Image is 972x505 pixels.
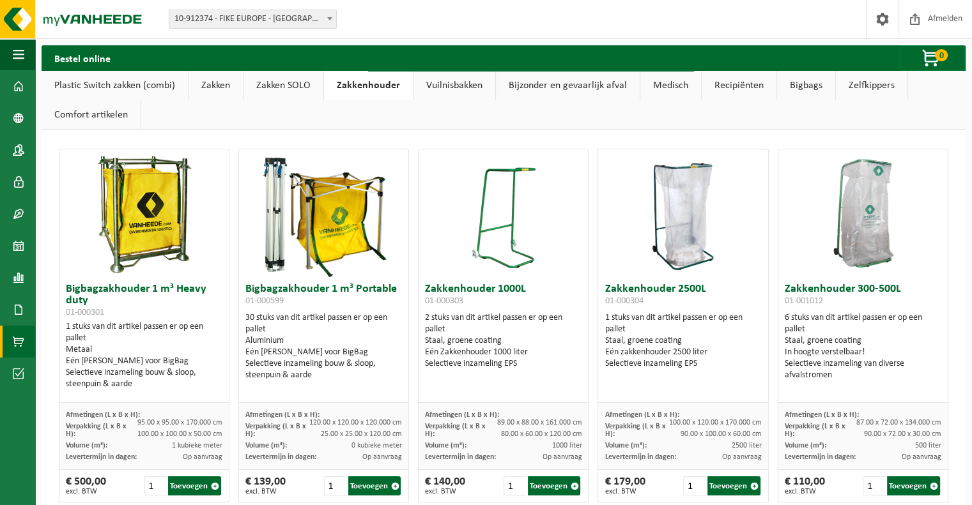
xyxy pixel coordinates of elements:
[605,335,761,347] div: Staal, groene coating
[542,453,582,461] span: Op aanvraag
[324,476,347,495] input: 1
[168,476,221,495] button: Toevoegen
[785,312,941,381] div: 6 stuks van dit artikel passen er op een pallet
[245,347,402,358] div: Eén [PERSON_NAME] voor BigBag
[605,347,761,358] div: Eén zakkenhouder 2500 liter
[425,296,463,306] span: 01-000303
[425,476,465,495] div: € 140,00
[496,71,640,100] a: Bijzonder en gevaarlijk afval
[245,453,316,461] span: Levertermijn in dagen:
[605,411,679,419] span: Afmetingen (L x B x H):
[66,476,106,495] div: € 500,00
[66,344,222,356] div: Metaal
[605,358,761,370] div: Selectieve inzameling EPS
[42,100,141,130] a: Comfort artikelen
[362,453,402,461] span: Op aanvraag
[605,476,645,495] div: € 179,00
[799,149,927,277] img: 01-001012
[66,356,222,367] div: Eén [PERSON_NAME] voor BigBag
[605,442,646,449] span: Volume (m³):
[137,419,222,426] span: 95.00 x 95.00 x 170.000 cm
[169,10,336,28] span: 10-912374 - FIKE EUROPE - HERENTALS
[245,411,320,419] span: Afmetingen (L x B x H):
[245,476,286,495] div: € 139,00
[681,430,762,438] span: 90.00 x 100.00 x 60.00 cm
[836,71,907,100] a: Zelfkippers
[915,442,941,449] span: 500 liter
[425,358,582,370] div: Selectieve inzameling EPS
[683,476,706,495] input: 1
[245,442,287,449] span: Volume (m³):
[169,10,337,29] span: 10-912374 - FIKE EUROPE - HERENTALS
[81,149,208,277] img: 01-000301
[856,419,941,426] span: 87.00 x 72.00 x 134.000 cm
[528,476,581,495] button: Toevoegen
[425,442,467,449] span: Volume (m³):
[425,312,582,370] div: 2 stuks van dit artikel passen er op een pallet
[651,149,715,277] img: 01-000304
[605,296,643,306] span: 01-000304
[605,453,675,461] span: Levertermijn in dagen:
[864,430,941,438] span: 90.00 x 72.00 x 30.00 cm
[732,442,762,449] span: 2500 liter
[425,283,582,309] h3: Zakkenhouder 1000L
[785,283,941,309] h3: Zakkenhouder 300-500L
[669,419,762,426] span: 100.00 x 120.00 x 170.000 cm
[309,419,402,426] span: 120.00 x 120.00 x 120.000 cm
[425,423,486,438] span: Verpakking (L x B x H):
[785,476,825,495] div: € 110,00
[785,442,826,449] span: Volume (m³):
[785,347,941,358] div: In hoogte verstelbaar!
[66,283,222,318] h3: Bigbagzakhouder 1 m³ Heavy duty
[137,430,222,438] span: 100.00 x 100.00 x 50.00 cm
[605,488,645,495] span: excl. BTW
[605,312,761,370] div: 1 stuks van dit artikel passen er op een pallet
[504,476,527,495] input: 1
[172,442,222,449] span: 1 kubieke meter
[348,476,401,495] button: Toevoegen
[66,411,140,419] span: Afmetingen (L x B x H):
[66,367,222,390] div: Selectieve inzameling bouw & sloop, steenpuin & aarde
[785,296,823,306] span: 01-001012
[66,442,107,449] span: Volume (m³):
[500,430,582,438] span: 80.00 x 60.00 x 120.00 cm
[66,488,106,495] span: excl. BTW
[935,49,948,61] span: 0
[900,45,964,71] button: 0
[245,358,402,381] div: Selectieve inzameling bouw & sloop, steenpuin & aarde
[425,453,496,461] span: Levertermijn in dagen:
[42,45,123,70] h2: Bestel online
[902,453,941,461] span: Op aanvraag
[785,453,856,461] span: Levertermijn in dagen:
[777,71,835,100] a: Bigbags
[425,335,582,347] div: Staal, groene coating
[321,430,402,438] span: 25.00 x 25.00 x 120.00 cm
[863,476,886,495] input: 1
[245,312,402,381] div: 30 stuks van dit artikel passen er op een pallet
[425,411,499,419] span: Afmetingen (L x B x H):
[785,335,941,347] div: Staal, groene coating
[324,71,413,100] a: Zakkenhouder
[66,308,104,317] span: 01-000301
[497,419,582,426] span: 89.00 x 88.00 x 161.000 cm
[552,442,582,449] span: 1000 liter
[702,71,776,100] a: Recipiënten
[144,476,167,495] input: 1
[245,488,286,495] span: excl. BTW
[66,321,222,390] div: 1 stuks van dit artikel passen er op een pallet
[42,71,188,100] a: Plastic Switch zakken (combi)
[260,149,388,277] img: 01-000599
[785,411,859,419] span: Afmetingen (L x B x H):
[887,476,940,495] button: Toevoegen
[245,283,402,309] h3: Bigbagzakhouder 1 m³ Portable
[66,453,137,461] span: Levertermijn in dagen:
[785,488,825,495] span: excl. BTW
[722,453,762,461] span: Op aanvraag
[640,71,701,100] a: Medisch
[66,423,127,438] span: Verpakking (L x B x H):
[425,488,465,495] span: excl. BTW
[707,476,760,495] button: Toevoegen
[189,71,243,100] a: Zakken
[425,347,582,358] div: Eén Zakkenhouder 1000 liter
[605,423,665,438] span: Verpakking (L x B x H):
